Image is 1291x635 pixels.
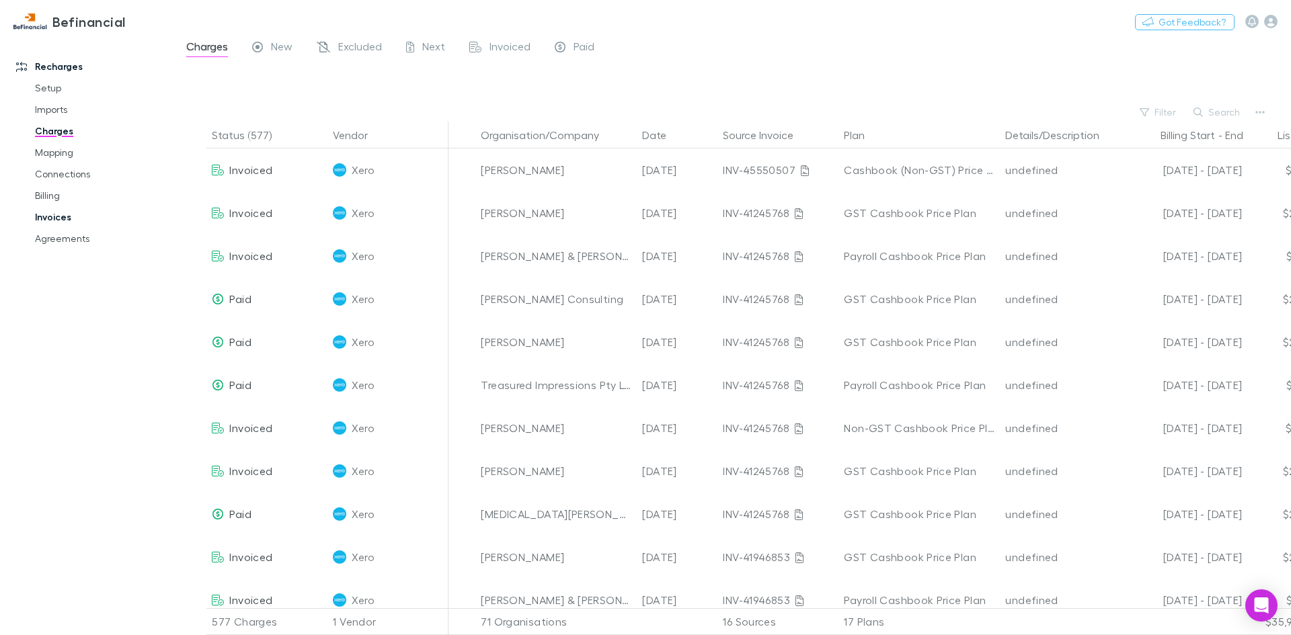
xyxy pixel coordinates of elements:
a: Invoices [22,206,182,228]
div: [DATE] - [DATE] [1126,192,1242,235]
div: INV-41245768 [723,493,833,536]
div: Cashbook (Non-GST) Price Plan [844,149,994,192]
a: Befinancial [5,5,134,38]
div: [DATE] [637,192,717,235]
span: Invoiced [229,464,272,477]
div: INV-41946853 [723,536,833,579]
div: [PERSON_NAME] [481,536,631,579]
button: Status (577) [212,122,288,149]
img: Xero's Logo [333,163,346,177]
img: Xero's Logo [333,378,346,392]
span: Xero [352,407,374,450]
div: 1 Vendor [327,608,448,635]
div: [PERSON_NAME] [481,192,631,235]
button: Got Feedback? [1135,14,1235,30]
div: [DATE] [637,536,717,579]
div: [DATE] - [DATE] [1126,493,1242,536]
div: Treasured Impressions Pty Ltd [481,364,631,407]
div: undefined [1005,579,1116,622]
span: Next [422,40,445,57]
span: Paid [574,40,594,57]
span: Xero [352,278,374,321]
div: [DATE] - [DATE] [1126,450,1242,493]
div: [DATE] [637,407,717,450]
div: [PERSON_NAME] [481,321,631,364]
div: INV-41245768 [723,192,833,235]
span: Paid [229,292,251,305]
span: Xero [352,364,374,407]
div: GST Cashbook Price Plan [844,192,994,235]
div: GST Cashbook Price Plan [844,450,994,493]
div: Non-GST Cashbook Price Plan [844,407,994,450]
div: [DATE] [637,450,717,493]
div: Payroll Cashbook Price Plan [844,364,994,407]
div: [MEDICAL_DATA][PERSON_NAME] [481,493,631,536]
img: Xero's Logo [333,249,346,263]
span: Invoiced [229,249,272,262]
div: [DATE] - [DATE] [1126,579,1242,622]
div: 577 Charges [206,608,327,635]
div: GST Cashbook Price Plan [844,493,994,536]
div: [DATE] [637,235,717,278]
span: Paid [229,378,251,391]
div: INV-41946853 [723,579,833,622]
span: Xero [352,536,374,579]
div: [DATE] - [DATE] [1126,407,1242,450]
span: Invoiced [229,421,272,434]
div: [DATE] [637,364,717,407]
div: undefined [1005,321,1116,364]
span: Xero [352,192,374,235]
span: Invoiced [229,206,272,219]
div: undefined [1005,407,1116,450]
span: Xero [352,450,374,493]
div: undefined [1005,364,1116,407]
div: [DATE] [637,149,717,192]
img: Befinancial's Logo [13,13,47,30]
div: GST Cashbook Price Plan [844,536,994,579]
span: Excluded [338,40,382,57]
a: Billing [22,185,182,206]
span: Xero [352,235,374,278]
div: - [1126,122,1257,149]
div: undefined [1005,235,1116,278]
div: undefined [1005,149,1116,192]
div: undefined [1005,493,1116,536]
div: INV-41245768 [723,407,833,450]
div: [DATE] - [DATE] [1126,321,1242,364]
img: Xero's Logo [333,206,346,220]
button: Source Invoice [723,122,810,149]
div: [DATE] - [DATE] [1126,536,1242,579]
div: GST Cashbook Price Plan [844,278,994,321]
div: INV-45550507 [723,149,833,192]
div: INV-41245768 [723,321,833,364]
div: INV-41245768 [723,235,833,278]
div: undefined [1005,278,1116,321]
img: Xero's Logo [333,421,346,435]
div: 17 Plans [838,608,1000,635]
a: Imports [22,99,182,120]
span: Paid [229,335,251,348]
button: Search [1187,104,1248,120]
div: [DATE] - [DATE] [1126,235,1242,278]
button: Date [642,122,682,149]
div: [DATE] [637,321,717,364]
span: Charges [186,40,228,57]
div: INV-41245768 [723,278,833,321]
span: Invoiced [490,40,531,57]
a: Agreements [22,228,182,249]
div: [DATE] [637,493,717,536]
a: Setup [22,77,182,99]
div: undefined [1005,192,1116,235]
button: Details/Description [1005,122,1116,149]
div: [DATE] - [DATE] [1126,364,1242,407]
button: End [1225,122,1243,149]
div: 16 Sources [717,608,838,635]
div: [DATE] [637,278,717,321]
img: Xero's Logo [333,550,346,564]
div: undefined [1005,450,1116,493]
div: [PERSON_NAME] & [PERSON_NAME] [481,235,631,278]
img: Xero's Logo [333,464,346,478]
div: [PERSON_NAME] [481,149,631,192]
div: Open Intercom Messenger [1245,589,1278,622]
button: Organisation/Company [481,122,615,149]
